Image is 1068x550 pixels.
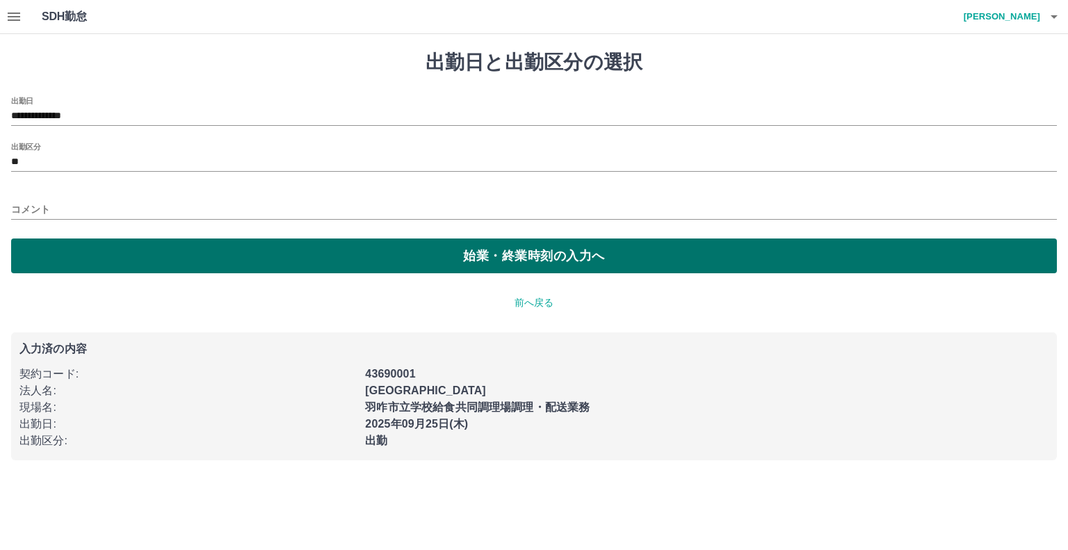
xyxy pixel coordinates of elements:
[365,385,486,396] b: [GEOGRAPHIC_DATA]
[365,435,387,446] b: 出勤
[19,432,357,449] p: 出勤区分 :
[365,401,590,413] b: 羽咋市立学校給食共同調理場調理・配送業務
[365,368,415,380] b: 43690001
[19,416,357,432] p: 出勤日 :
[11,51,1057,74] h1: 出勤日と出勤区分の選択
[19,382,357,399] p: 法人名 :
[11,296,1057,310] p: 前へ戻る
[11,141,40,152] label: 出勤区分
[11,95,33,106] label: 出勤日
[19,399,357,416] p: 現場名 :
[19,343,1049,355] p: 入力済の内容
[11,238,1057,273] button: 始業・終業時刻の入力へ
[19,366,357,382] p: 契約コード :
[365,418,468,430] b: 2025年09月25日(木)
